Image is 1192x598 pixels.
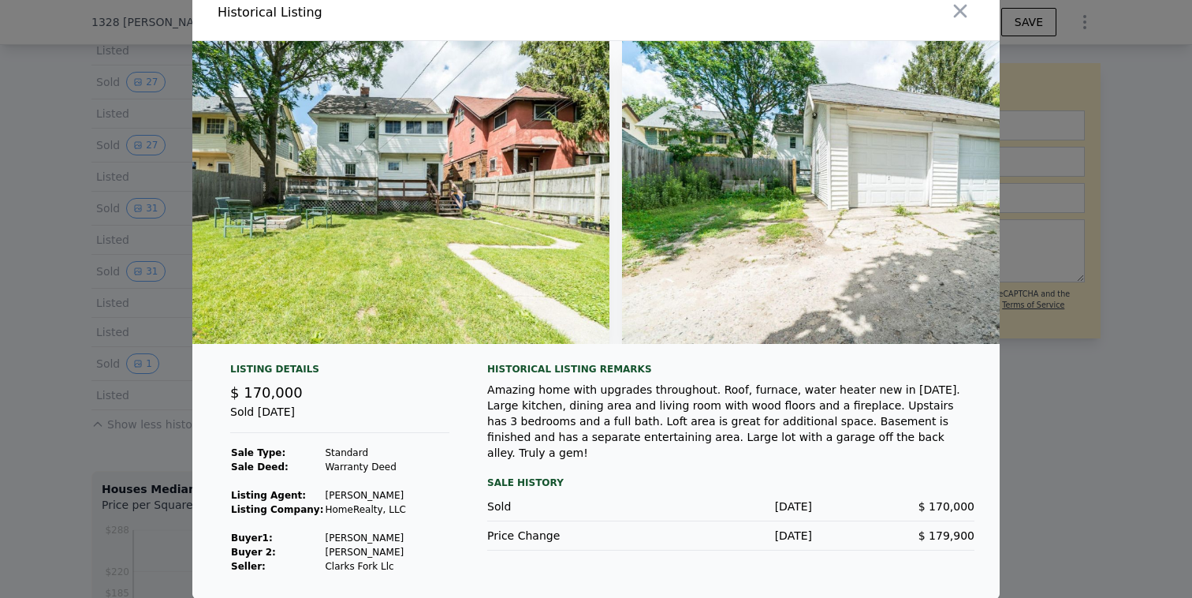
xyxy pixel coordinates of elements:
[231,462,289,473] strong: Sale Deed:
[231,490,306,501] strong: Listing Agent:
[487,363,974,376] div: Historical Listing remarks
[231,561,266,572] strong: Seller :
[230,363,449,382] div: Listing Details
[487,382,974,461] div: Amazing home with upgrades throughout. Roof, furnace, water heater new in [DATE]. Large kitchen, ...
[231,447,285,458] strong: Sale Type:
[918,529,974,542] span: $ 179,900
[487,473,974,492] div: Sale History
[218,3,590,22] div: Historical Listing
[231,533,273,544] strong: Buyer 1 :
[324,488,407,503] td: [PERSON_NAME]
[324,446,407,460] td: Standard
[487,528,650,544] div: Price Change
[231,504,323,515] strong: Listing Company:
[487,499,650,514] div: Sold
[918,500,974,513] span: $ 170,000
[650,528,812,544] div: [DATE]
[324,503,407,517] td: HomeRealty, LLC
[324,545,407,559] td: [PERSON_NAME]
[230,384,303,401] span: $ 170,000
[324,559,407,574] td: Clarks Fork Llc
[156,41,609,344] img: Property Img
[650,499,812,514] div: [DATE]
[622,41,1075,344] img: Property Img
[230,404,449,433] div: Sold [DATE]
[324,531,407,545] td: [PERSON_NAME]
[231,547,276,558] strong: Buyer 2:
[324,460,407,474] td: Warranty Deed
